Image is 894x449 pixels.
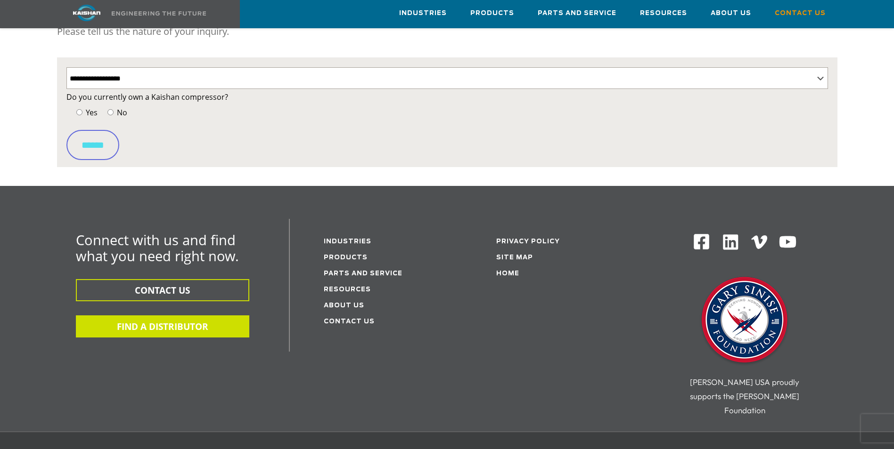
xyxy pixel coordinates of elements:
input: No [107,109,114,115]
img: Gary Sinise Foundation [697,274,792,368]
a: Site Map [496,255,533,261]
span: Resources [640,8,687,19]
button: CONTACT US [76,279,249,301]
a: Resources [324,287,371,293]
img: Vimeo [751,235,767,249]
a: Parts and service [324,271,402,277]
span: Connect with us and find what you need right now. [76,231,239,265]
img: Youtube [779,233,797,251]
a: Industries [399,0,447,26]
img: kaishan logo [51,5,122,21]
span: [PERSON_NAME] USA proudly supports the [PERSON_NAME] Foundation [690,377,799,415]
img: Engineering the future [112,11,206,16]
a: Contact Us [324,319,375,325]
span: Yes [84,107,98,118]
a: About Us [711,0,751,26]
a: About Us [324,303,364,309]
span: About Us [711,8,751,19]
form: Contact form [66,90,828,160]
button: FIND A DISTRIBUTOR [76,315,249,337]
span: Industries [399,8,447,19]
img: Linkedin [722,233,740,251]
a: Parts and Service [538,0,616,26]
span: Products [470,8,514,19]
a: Privacy Policy [496,239,560,245]
p: Please tell us the nature of your inquiry. [57,22,837,41]
a: Contact Us [775,0,826,26]
input: Yes [76,109,82,115]
span: No [115,107,127,118]
span: Contact Us [775,8,826,19]
img: Facebook [693,233,710,250]
label: Do you currently own a Kaishan compressor? [66,90,828,104]
a: Products [470,0,514,26]
span: Parts and Service [538,8,616,19]
a: Products [324,255,368,261]
a: Home [496,271,519,277]
a: Resources [640,0,687,26]
a: Industries [324,239,371,245]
